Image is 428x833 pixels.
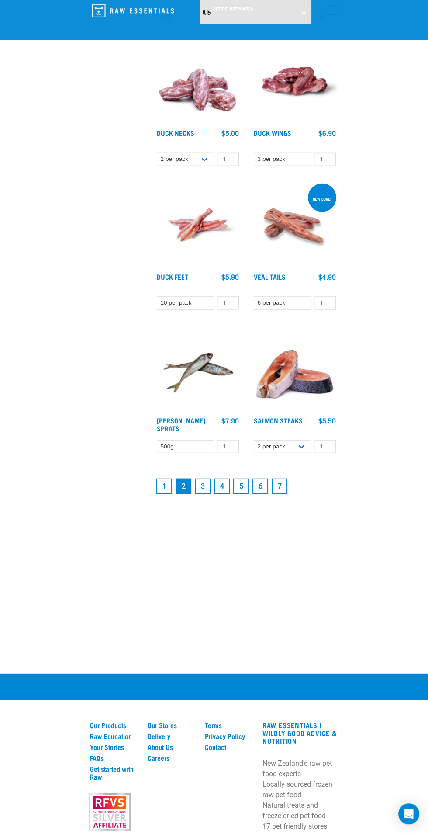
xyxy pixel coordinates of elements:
[157,274,188,278] a: Duck Feet
[214,479,230,494] a: Goto page 4
[252,182,338,268] img: Veal Tails
[221,416,239,424] div: $7.90
[398,803,419,824] div: Open Intercom Messenger
[205,721,252,729] a: Terms
[195,479,211,494] a: Goto page 3
[92,4,174,17] img: Raw Essentials Logo
[314,440,336,454] input: 1
[90,732,137,740] a: Raw Education
[221,129,239,137] div: $5.00
[318,129,336,137] div: $6.90
[90,721,137,729] a: Our Products
[254,418,303,422] a: Salmon Steaks
[314,296,336,310] input: 1
[272,479,287,494] a: Goto page 7
[217,440,239,454] input: 1
[318,273,336,281] div: $4.90
[217,296,239,310] input: 1
[155,477,338,496] nav: pagination
[217,153,239,166] input: 1
[148,721,195,729] a: Our Stores
[155,182,241,268] img: Raw Essentials Duck Feet Raw Meaty Bones For Dogs
[314,153,336,166] input: 1
[205,732,252,740] a: Privacy Policy
[148,754,195,762] a: Careers
[157,418,205,430] a: [PERSON_NAME] Sprats
[221,273,239,281] div: $5.90
[262,721,338,745] h3: RAW ESSENTIALS | Wildly Good Advice & Nutrition
[148,732,195,740] a: Delivery
[157,131,194,135] a: Duck Necks
[254,131,291,135] a: Duck Wings
[254,274,286,278] a: Veal Tails
[176,479,191,494] a: Page 2
[252,326,338,412] img: 1148 Salmon Steaks 01
[90,754,137,762] a: FAQs
[205,743,252,751] a: Contact
[90,765,137,781] a: Get started with Raw
[148,743,195,751] a: About Us
[318,416,336,424] div: $5.50
[213,7,254,11] span: Set Delivery Area
[202,9,211,16] img: van-moving.png
[233,479,249,494] a: Goto page 5
[155,38,241,125] img: Pile Of Duck Necks For Pets
[86,792,133,832] img: rfvs.png
[156,479,172,494] a: Goto page 1
[90,743,137,751] a: Your Stories
[252,38,338,125] img: Raw Essentials Duck Wings Raw Meaty Bones For Pets
[155,326,241,412] img: Jack Mackarel Sparts Raw Fish For Dogs
[309,192,335,205] div: New bone!
[252,479,268,494] a: Goto page 6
